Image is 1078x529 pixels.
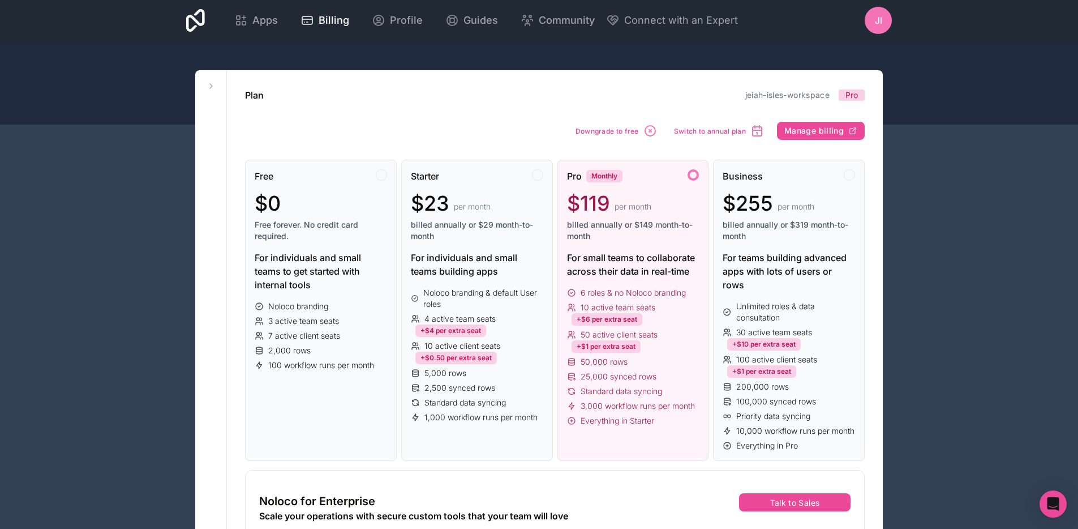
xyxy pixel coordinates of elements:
[723,192,773,215] span: $255
[736,354,817,365] span: 100 active client seats
[319,12,349,28] span: Billing
[424,313,496,325] span: 4 active team seats
[424,412,538,423] span: 1,000 workflow runs per month
[778,201,814,212] span: per month
[736,301,855,323] span: Unlimited roles & data consultation
[723,169,763,183] span: Business
[268,345,311,356] span: 2,000 rows
[586,170,622,182] div: Monthly
[415,325,486,337] div: +$4 per extra seat
[363,8,432,33] a: Profile
[390,12,423,28] span: Profile
[581,329,658,340] span: 50 active client seats
[670,120,768,142] button: Switch to annual plan
[875,14,882,27] span: JI
[745,90,830,100] a: jeiah-isles-workspace
[411,169,439,183] span: Starter
[268,360,374,371] span: 100 workflow runs per month
[581,287,686,298] span: 6 roles & no Noloco branding
[572,120,661,142] button: Downgrade to free
[255,169,273,183] span: Free
[736,440,798,451] span: Everything in Pro
[581,386,662,397] span: Standard data syncing
[581,371,656,382] span: 25,000 synced rows
[736,396,816,407] span: 100,000 synced rows
[255,219,387,242] span: Free forever. No credit card required.
[411,219,543,242] span: billed annually or $29 month-to-month
[436,8,507,33] a: Guides
[411,192,449,215] span: $23
[259,509,656,523] div: Scale your operations with secure custom tools that your team will love
[259,493,375,509] span: Noloco for Enterprise
[463,12,498,28] span: Guides
[539,12,595,28] span: Community
[572,313,642,326] div: +$6 per extra seat
[624,12,738,28] span: Connect with an Expert
[291,8,358,33] a: Billing
[567,169,582,183] span: Pro
[225,8,287,33] a: Apps
[424,382,495,394] span: 2,500 synced rows
[454,201,491,212] span: per month
[423,287,543,310] span: Noloco branding & default User roles
[784,126,844,136] span: Manage billing
[606,12,738,28] button: Connect with an Expert
[255,192,281,215] span: $0
[567,251,699,278] div: For small teams to collaborate across their data in real-time
[723,251,855,292] div: For teams building advanced apps with lots of users or rows
[739,493,851,511] button: Talk to Sales
[567,192,610,215] span: $119
[411,251,543,278] div: For individuals and small teams building apps
[575,127,639,135] span: Downgrade to free
[736,381,789,393] span: 200,000 rows
[727,338,801,351] div: +$10 per extra seat
[512,8,604,33] a: Community
[581,415,654,426] span: Everything in Starter
[268,330,340,342] span: 7 active client seats
[567,219,699,242] span: billed annually or $149 month-to-month
[777,122,865,140] button: Manage billing
[415,352,497,364] div: +$0.50 per extra seat
[674,127,746,135] span: Switch to annual plan
[615,201,651,212] span: per month
[727,365,796,378] div: +$1 per extra seat
[572,340,641,353] div: +$1 per extra seat
[424,397,506,408] span: Standard data syncing
[723,219,855,242] span: billed annually or $319 month-to-month
[268,315,339,327] span: 3 active team seats
[1040,490,1067,518] div: Open Intercom Messenger
[581,400,695,412] span: 3,000 workflow runs per month
[581,356,628,368] span: 50,000 rows
[736,411,810,422] span: Priority data syncing
[581,302,655,313] span: 10 active team seats
[736,425,854,437] span: 10,000 workflow runs per month
[845,89,858,101] span: Pro
[268,301,328,312] span: Noloco branding
[255,251,387,292] div: For individuals and small teams to get started with internal tools
[424,340,500,352] span: 10 active client seats
[252,12,278,28] span: Apps
[424,368,466,379] span: 5,000 rows
[245,88,264,102] h1: Plan
[736,327,812,338] span: 30 active team seats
